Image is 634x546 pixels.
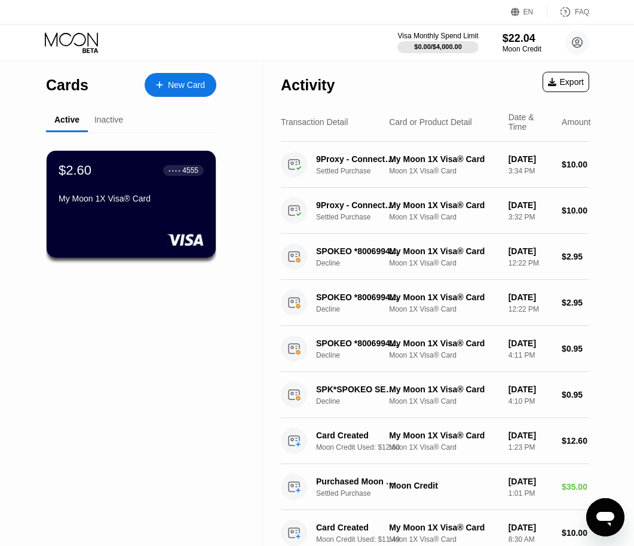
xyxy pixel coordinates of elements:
[389,481,499,490] div: Moon Credit
[316,431,399,440] div: Card Created
[509,167,552,175] div: 3:34 PM
[389,443,499,452] div: Moon 1X Visa® Card
[145,73,216,97] div: New Card
[509,305,552,313] div: 12:22 PM
[281,117,348,127] div: Transaction Detail
[316,443,405,452] div: Moon Credit Used: $12.60
[389,397,499,405] div: Moon 1X Visa® Card
[562,344,589,353] div: $0.95
[316,397,405,405] div: Decline
[397,32,478,40] div: Visa Monthly Spend Limit
[281,234,589,280] div: SPOKEO *8006994264 [PHONE_NUMBER] USDeclineMy Moon 1X Visa® CardMoon 1X Visa® Card[DATE]12:22 PM$...
[509,443,552,452] div: 1:23 PM
[503,45,541,53] div: Moon Credit
[389,246,499,256] div: My Moon 1X Visa® Card
[316,477,399,486] div: Purchased Moon Credit
[389,213,499,221] div: Moon 1X Visa® Card
[389,117,472,127] div: Card or Product Detail
[316,385,399,394] div: SPK*SPOKEO SEARCH 800-6994264 US
[562,528,589,538] div: $10.00
[562,436,589,446] div: $12.60
[389,535,499,544] div: Moon 1X Visa® Card
[281,77,335,94] div: Activity
[389,431,499,440] div: My Moon 1X Visa® Card
[182,166,198,175] div: 4555
[523,8,534,16] div: EN
[509,477,552,486] div: [DATE]
[509,351,552,359] div: 4:11 PM
[389,523,499,532] div: My Moon 1X Visa® Card
[281,418,589,464] div: Card CreatedMoon Credit Used: $12.60My Moon 1X Visa® CardMoon 1X Visa® Card[DATE]1:23 PM$12.60
[389,351,499,359] div: Moon 1X Visa® Card
[281,372,589,418] div: SPK*SPOKEO SEARCH 800-6994264 USDeclineMy Moon 1X Visa® CardMoon 1X Visa® Card[DATE]4:10 PM$0.95
[509,523,552,532] div: [DATE]
[414,43,462,50] div: $0.00 / $4,000.00
[281,280,589,326] div: SPOKEO *8006994264 [PHONE_NUMBER] USDeclineMy Moon 1X Visa® CardMoon 1X Visa® Card[DATE]12:22 PM$...
[503,32,541,53] div: $22.04Moon Credit
[54,115,79,124] div: Active
[397,32,478,53] div: Visa Monthly Spend Limit$0.00/$4,000.00
[316,213,405,221] div: Settled Purchase
[316,305,405,313] div: Decline
[389,200,499,210] div: My Moon 1X Visa® Card
[59,194,204,203] div: My Moon 1X Visa® Card
[389,305,499,313] div: Moon 1X Visa® Card
[548,77,584,87] div: Export
[509,397,552,405] div: 4:10 PM
[509,213,552,221] div: 3:32 PM
[281,188,589,234] div: 9Proxy - ConnectWise LimiHONG KONG HKSettled PurchaseMy Moon 1X Visa® CardMoon 1X Visa® Card[DATE...
[59,163,91,178] div: $2.60
[547,6,589,18] div: FAQ
[316,259,405,267] div: Decline
[509,246,552,256] div: [DATE]
[316,338,399,348] div: SPOKEO *8006994264 [PHONE_NUMBER] US
[316,535,405,544] div: Moon Credit Used: $11.49
[389,385,499,394] div: My Moon 1X Visa® Card
[509,112,552,132] div: Date & Time
[511,6,547,18] div: EN
[586,498,624,536] iframe: Button to launch messaging window
[94,115,123,124] div: Inactive
[316,292,399,302] div: SPOKEO *8006994264 [PHONE_NUMBER] US
[562,160,589,169] div: $10.00
[509,385,552,394] div: [DATE]
[389,292,499,302] div: My Moon 1X Visa® Card
[575,8,589,16] div: FAQ
[281,464,589,510] div: Purchased Moon CreditSettled PurchaseMoon Credit[DATE]1:01 PM$35.00
[389,259,499,267] div: Moon 1X Visa® Card
[281,326,589,372] div: SPOKEO *8006994264 [PHONE_NUMBER] USDeclineMy Moon 1X Visa® CardMoon 1X Visa® Card[DATE]4:11 PM$0.95
[509,292,552,302] div: [DATE]
[562,390,589,399] div: $0.95
[46,77,88,94] div: Cards
[509,535,552,544] div: 8:30 AM
[316,523,399,532] div: Card Created
[543,72,589,92] div: Export
[316,246,399,256] div: SPOKEO *8006994264 [PHONE_NUMBER] US
[509,259,552,267] div: 12:22 PM
[509,154,552,164] div: [DATE]
[562,117,590,127] div: Amount
[509,200,552,210] div: [DATE]
[509,431,552,440] div: [DATE]
[316,154,399,164] div: 9Proxy - ConnectWise LimiHONG KONG HK
[562,482,589,492] div: $35.00
[316,200,399,210] div: 9Proxy - ConnectWise LimiHONG KONG HK
[503,32,541,45] div: $22.04
[47,151,216,258] div: $2.60● ● ● ●4555My Moon 1X Visa® Card
[389,167,499,175] div: Moon 1X Visa® Card
[509,338,552,348] div: [DATE]
[562,252,589,261] div: $2.95
[389,338,499,348] div: My Moon 1X Visa® Card
[316,351,405,359] div: Decline
[509,489,552,498] div: 1:01 PM
[316,489,405,498] div: Settled Purchase
[316,167,405,175] div: Settled Purchase
[168,80,205,90] div: New Card
[562,206,589,215] div: $10.00
[389,154,499,164] div: My Moon 1X Visa® Card
[562,298,589,307] div: $2.95
[281,142,589,188] div: 9Proxy - ConnectWise LimiHONG KONG HKSettled PurchaseMy Moon 1X Visa® CardMoon 1X Visa® Card[DATE...
[169,169,180,172] div: ● ● ● ●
